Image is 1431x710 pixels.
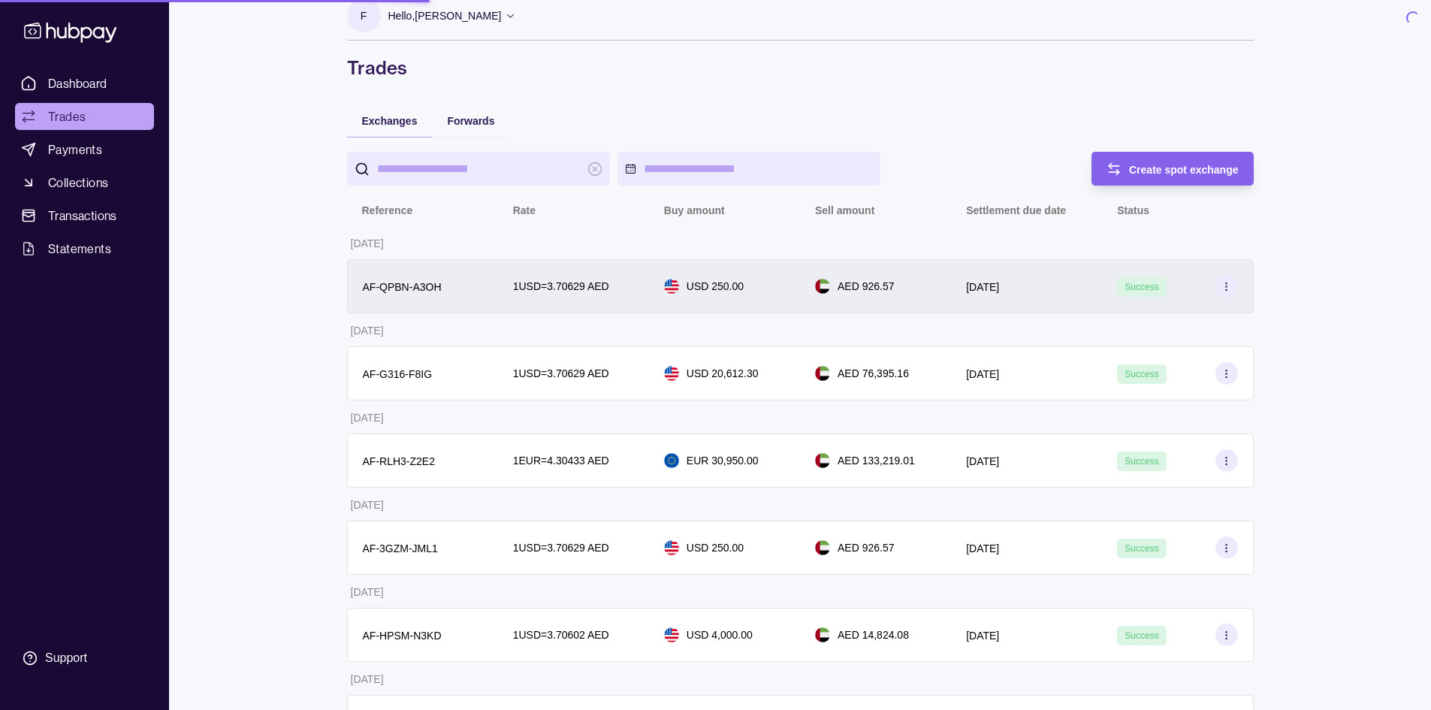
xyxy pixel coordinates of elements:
p: F [361,8,367,24]
span: Success [1125,543,1158,554]
span: Success [1125,630,1158,641]
a: Collections [15,169,154,196]
p: Settlement due date [966,204,1066,216]
p: Sell amount [815,204,874,216]
p: USD 250.00 [687,539,744,556]
p: [DATE] [966,281,999,293]
img: us [664,366,679,381]
p: AED 76,395.16 [838,365,909,382]
span: Success [1125,456,1158,467]
a: Payments [15,136,154,163]
p: 1 USD = 3.70629 AED [513,539,609,556]
img: ae [815,453,830,468]
p: Reference [362,204,413,216]
p: USD 250.00 [687,278,744,295]
p: AF-G316-F8IG [363,368,433,380]
a: Trades [15,103,154,130]
p: [DATE] [966,542,999,554]
p: AF-3GZM-JML1 [363,542,438,554]
p: AED 14,824.08 [838,627,909,643]
p: 1 USD = 3.70602 AED [513,627,609,643]
a: Dashboard [15,70,154,97]
p: AED 926.57 [838,278,895,295]
span: Success [1125,282,1158,292]
p: [DATE] [351,499,384,511]
p: Rate [513,204,536,216]
p: USD 4,000.00 [687,627,753,643]
p: AF-HPSM-N3KD [363,630,442,642]
button: Create spot exchange [1091,152,1254,186]
p: [DATE] [966,455,999,467]
img: ae [815,627,830,642]
img: ae [815,279,830,294]
p: Status [1117,204,1149,216]
span: Forwards [447,115,494,127]
p: AED 133,219.01 [838,452,915,469]
p: Hello, [PERSON_NAME] [388,8,502,24]
span: Trades [48,107,86,125]
p: 1 EUR = 4.30433 AED [513,452,609,469]
img: us [664,540,679,555]
img: us [664,279,679,294]
span: Statements [48,240,111,258]
img: us [664,627,679,642]
span: Transactions [48,207,117,225]
a: Statements [15,235,154,262]
img: ae [815,540,830,555]
span: Collections [48,174,108,192]
p: Buy amount [664,204,725,216]
p: [DATE] [966,368,999,380]
img: eu [664,453,679,468]
p: [DATE] [351,412,384,424]
p: [DATE] [351,237,384,249]
p: 1 USD = 3.70629 AED [513,278,609,295]
a: Support [15,642,154,674]
span: Dashboard [48,74,107,92]
p: [DATE] [351,586,384,598]
img: ae [815,366,830,381]
p: [DATE] [966,630,999,642]
p: AF-RLH3-Z2E2 [363,455,435,467]
p: EUR 30,950.00 [687,452,759,469]
input: search [377,152,580,186]
span: Exchanges [362,115,418,127]
p: USD 20,612.30 [687,365,759,382]
p: 1 USD = 3.70629 AED [513,365,609,382]
p: AF-QPBN-A3OH [363,281,442,293]
span: Success [1125,369,1158,379]
span: Create spot exchange [1129,164,1239,176]
p: [DATE] [351,325,384,337]
a: Transactions [15,202,154,229]
span: Payments [48,140,102,159]
div: Support [45,650,87,666]
p: AED 926.57 [838,539,895,556]
h1: Trades [347,56,1254,80]
p: [DATE] [351,673,384,685]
